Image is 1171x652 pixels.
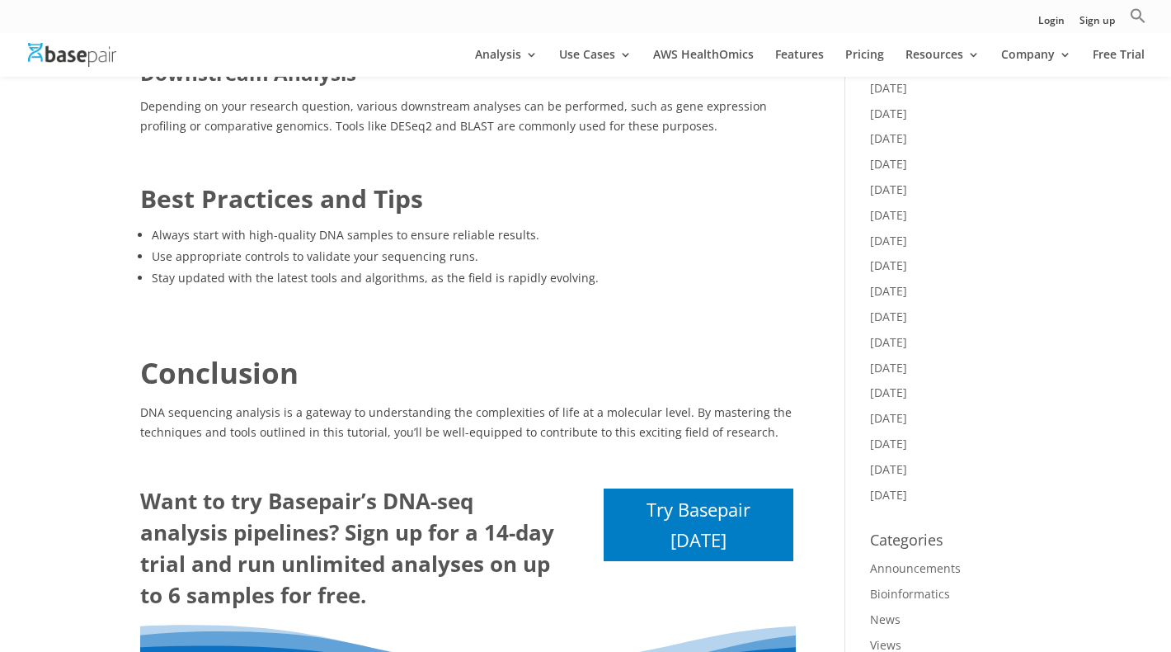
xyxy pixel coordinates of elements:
[140,486,554,609] strong: Want to try Basepair’s DNA-seq analysis pipelines? Sign up for a 14-day trial and run unlimited a...
[140,353,299,392] strong: Conclusion
[854,533,1151,632] iframe: Drift Widget Chat Controller
[152,246,796,267] li: Use appropriate controls to validate your sequencing runs.
[870,80,907,96] a: [DATE]
[870,257,907,273] a: [DATE]
[775,49,824,77] a: Features
[870,182,907,197] a: [DATE]
[870,283,907,299] a: [DATE]
[870,207,907,223] a: [DATE]
[475,49,538,77] a: Analysis
[140,97,796,136] p: Depending on your research question, various downstream analyses can be performed, such as gene e...
[870,385,907,400] a: [DATE]
[601,486,796,564] a: Try Basepair [DATE]
[152,224,796,246] li: Always start with high-quality DNA samples to ensure reliable results.
[870,106,907,121] a: [DATE]
[140,182,423,215] strong: Best Practices and Tips
[140,403,796,442] p: DNA sequencing analysis is a gateway to understanding the complexities of life at a molecular lev...
[870,309,907,324] a: [DATE]
[870,487,907,503] a: [DATE]
[845,49,884,77] a: Pricing
[1130,7,1146,24] svg: Search
[1038,16,1065,33] a: Login
[1079,16,1115,33] a: Sign up
[28,43,116,67] img: Basepair
[870,334,907,350] a: [DATE]
[870,233,907,248] a: [DATE]
[152,267,796,289] li: Stay updated with the latest tools and algorithms, as the field is rapidly evolving.
[1130,7,1146,33] a: Search Icon Link
[1001,49,1071,77] a: Company
[870,410,907,426] a: [DATE]
[870,130,907,146] a: [DATE]
[870,156,907,172] a: [DATE]
[870,461,907,477] a: [DATE]
[1093,49,1145,77] a: Free Trial
[870,436,907,451] a: [DATE]
[870,529,1031,559] h4: Categories
[653,49,754,77] a: AWS HealthOmics
[905,49,980,77] a: Resources
[870,360,907,376] a: [DATE]
[559,49,632,77] a: Use Cases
